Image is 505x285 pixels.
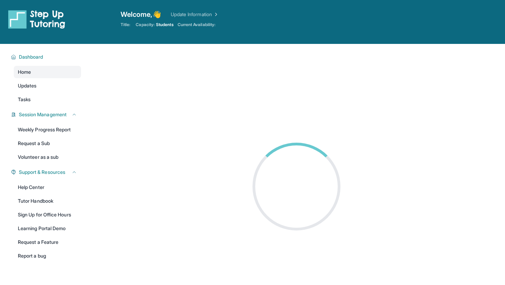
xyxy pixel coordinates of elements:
[121,10,161,19] span: Welcome, 👋
[156,22,173,27] span: Students
[178,22,215,27] span: Current Availability:
[14,151,81,163] a: Volunteer as a sub
[14,66,81,78] a: Home
[19,111,67,118] span: Session Management
[14,93,81,106] a: Tasks
[14,123,81,136] a: Weekly Progress Report
[14,222,81,235] a: Learning Portal Demo
[14,236,81,248] a: Request a Feature
[212,11,219,18] img: Chevron Right
[19,54,43,60] span: Dashboard
[16,111,77,118] button: Session Management
[14,181,81,193] a: Help Center
[14,209,81,221] a: Sign Up for Office Hours
[18,96,31,103] span: Tasks
[171,11,219,18] a: Update Information
[18,82,37,89] span: Updates
[136,22,155,27] span: Capacity:
[18,69,31,75] span: Home
[121,22,130,27] span: Title:
[8,10,65,29] img: logo
[16,169,77,176] button: Support & Resources
[19,169,65,176] span: Support & Resources
[16,54,77,60] button: Dashboard
[14,137,81,150] a: Request a Sub
[14,195,81,207] a: Tutor Handbook
[14,250,81,262] a: Report a bug
[14,80,81,92] a: Updates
